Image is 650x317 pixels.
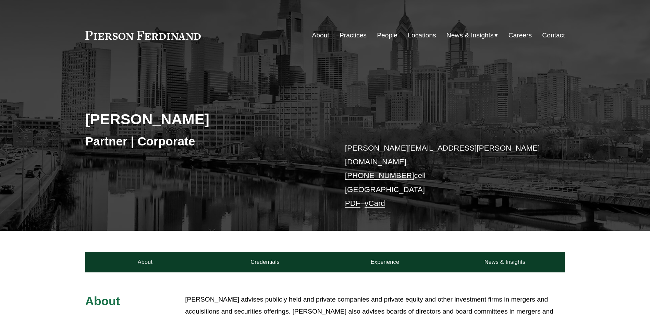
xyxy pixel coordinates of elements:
[85,294,120,308] span: About
[325,252,445,272] a: Experience
[345,199,360,208] a: PDF
[345,144,540,166] a: [PERSON_NAME][EMAIL_ADDRESS][PERSON_NAME][DOMAIN_NAME]
[85,134,325,149] h3: Partner | Corporate
[446,30,494,42] span: News & Insights
[365,199,385,208] a: vCard
[542,29,565,42] a: Contact
[408,29,436,42] a: Locations
[85,110,325,128] h2: [PERSON_NAME]
[377,29,397,42] a: People
[446,29,498,42] a: folder dropdown
[85,252,205,272] a: About
[508,29,532,42] a: Careers
[312,29,329,42] a: About
[445,252,565,272] a: News & Insights
[205,252,325,272] a: Credentials
[345,141,545,211] p: cell [GEOGRAPHIC_DATA] –
[340,29,367,42] a: Practices
[345,171,414,180] a: [PHONE_NUMBER]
